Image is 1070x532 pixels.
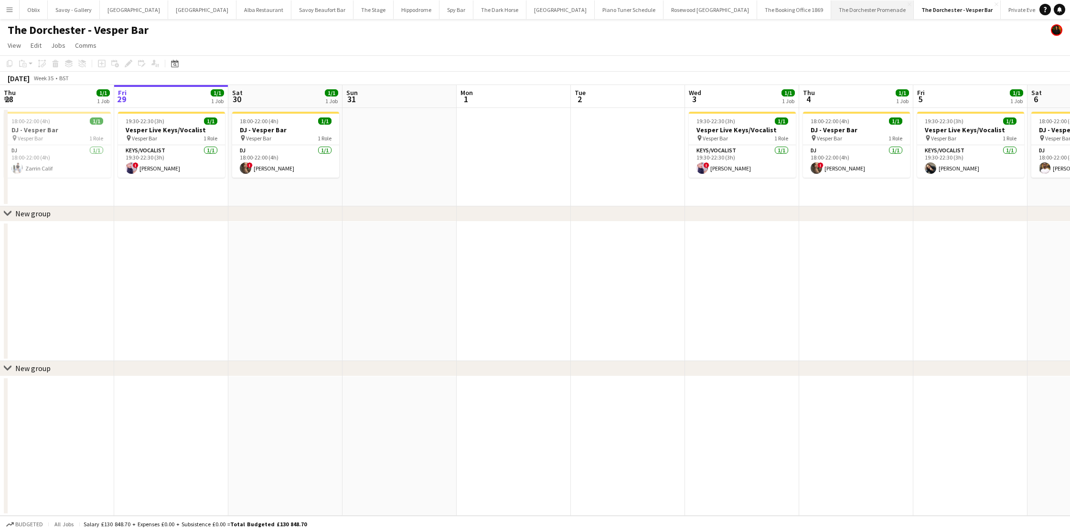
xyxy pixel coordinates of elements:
span: Vesper Bar [18,135,43,142]
h3: Vesper Live Keys/Vocalist [917,126,1024,134]
button: Rosewood [GEOGRAPHIC_DATA] [663,0,757,19]
button: [GEOGRAPHIC_DATA] [526,0,595,19]
span: Fri [917,88,925,97]
div: [DATE] [8,74,30,83]
button: Oblix [20,0,48,19]
a: Comms [71,39,100,52]
div: 1 Job [211,97,224,105]
span: Vesper Bar [246,135,271,142]
span: 1/1 [889,117,902,125]
span: 18:00-22:00 (4h) [811,117,849,125]
span: 1 Role [203,135,217,142]
span: View [8,41,21,50]
app-job-card: 19:30-22:30 (3h)1/1Vesper Live Keys/Vocalist Vesper Bar1 RoleKeys/Vocalist1/119:30-22:30 (3h)[PER... [917,112,1024,178]
h3: DJ - Vesper Bar [803,126,910,134]
app-card-role: DJ1/118:00-22:00 (4h)![PERSON_NAME] [232,145,339,178]
span: Vesper Bar [817,135,842,142]
span: 1/1 [211,89,224,96]
span: Jobs [51,41,65,50]
app-card-role: Keys/Vocalist1/119:30-22:30 (3h)![PERSON_NAME] [118,145,225,178]
span: 1 Role [89,135,103,142]
app-card-role: DJ1/118:00-22:00 (4h)Zarrin Calif [4,145,111,178]
span: Vesper Bar [132,135,157,142]
h3: DJ - Vesper Bar [232,126,339,134]
span: Comms [75,41,96,50]
span: 1/1 [90,117,103,125]
span: Wed [689,88,701,97]
button: Savoy Beaufort Bar [291,0,353,19]
span: 31 [345,94,358,105]
span: 2 [573,94,586,105]
div: New group [15,363,51,373]
button: The Dark Horse [473,0,526,19]
span: 30 [231,94,243,105]
span: ! [133,162,139,168]
a: Edit [27,39,45,52]
button: The Dorchester - Vesper Bar [914,0,1001,19]
app-job-card: 18:00-22:00 (4h)1/1DJ - Vesper Bar Vesper Bar1 RoleDJ1/118:00-22:00 (4h)![PERSON_NAME] [803,112,910,178]
h3: DJ - Vesper Bar [4,126,111,134]
app-card-role: Keys/Vocalist1/119:30-22:30 (3h)[PERSON_NAME] [917,145,1024,178]
span: Sun [346,88,358,97]
app-user-avatar: Celine Amara [1051,24,1062,36]
button: The Booking Office 1869 [757,0,831,19]
div: 1 Job [896,97,909,105]
div: 1 Job [1010,97,1023,105]
app-job-card: 18:00-22:00 (4h)1/1DJ - Vesper Bar Vesper Bar1 RoleDJ1/118:00-22:00 (4h)![PERSON_NAME] [232,112,339,178]
span: 4 [802,94,815,105]
span: 1 Role [888,135,902,142]
span: 1 Role [1003,135,1016,142]
a: Jobs [47,39,69,52]
span: 1/1 [325,89,338,96]
span: 1/1 [1003,117,1016,125]
span: 1 Role [774,135,788,142]
span: Vesper Bar [703,135,728,142]
app-job-card: 19:30-22:30 (3h)1/1Vesper Live Keys/Vocalist Vesper Bar1 RoleKeys/Vocalist1/119:30-22:30 (3h)![PE... [689,112,796,178]
app-job-card: 19:30-22:30 (3h)1/1Vesper Live Keys/Vocalist Vesper Bar1 RoleKeys/Vocalist1/119:30-22:30 (3h)![PE... [118,112,225,178]
span: 1 [459,94,473,105]
div: 1 Job [97,97,109,105]
button: Piano Tuner Schedule [595,0,663,19]
button: Alba Restaurant [236,0,291,19]
span: Tue [575,88,586,97]
h1: The Dorchester - Vesper Bar [8,23,149,37]
span: 19:30-22:30 (3h) [696,117,735,125]
span: 1/1 [1010,89,1023,96]
div: Salary £130 848.70 + Expenses £0.00 + Subsistence £0.00 = [84,521,307,528]
button: Private Events [1001,0,1051,19]
span: Sat [232,88,243,97]
button: Spy Bar [439,0,473,19]
div: 1 Job [325,97,338,105]
span: 5 [916,94,925,105]
button: The Dorchester Promenade [831,0,914,19]
span: 1/1 [775,117,788,125]
span: 18:00-22:00 (4h) [240,117,278,125]
button: Budgeted [5,519,44,530]
h3: Vesper Live Keys/Vocalist [118,126,225,134]
a: View [4,39,25,52]
span: Week 35 [32,74,55,82]
span: 6 [1030,94,1042,105]
span: Edit [31,41,42,50]
span: Fri [118,88,127,97]
span: Vesper Bar [931,135,956,142]
app-card-role: Keys/Vocalist1/119:30-22:30 (3h)![PERSON_NAME] [689,145,796,178]
span: Thu [803,88,815,97]
app-job-card: 18:00-22:00 (4h)1/1DJ - Vesper Bar Vesper Bar1 RoleDJ1/118:00-22:00 (4h)Zarrin Calif [4,112,111,178]
span: 29 [117,94,127,105]
span: 1/1 [318,117,332,125]
div: BST [59,74,69,82]
span: ! [247,162,253,168]
button: The Stage [353,0,394,19]
span: Budgeted [15,521,43,528]
span: ! [704,162,709,168]
button: [GEOGRAPHIC_DATA] [100,0,168,19]
button: [GEOGRAPHIC_DATA] [168,0,236,19]
span: 18:00-22:00 (4h) [11,117,50,125]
